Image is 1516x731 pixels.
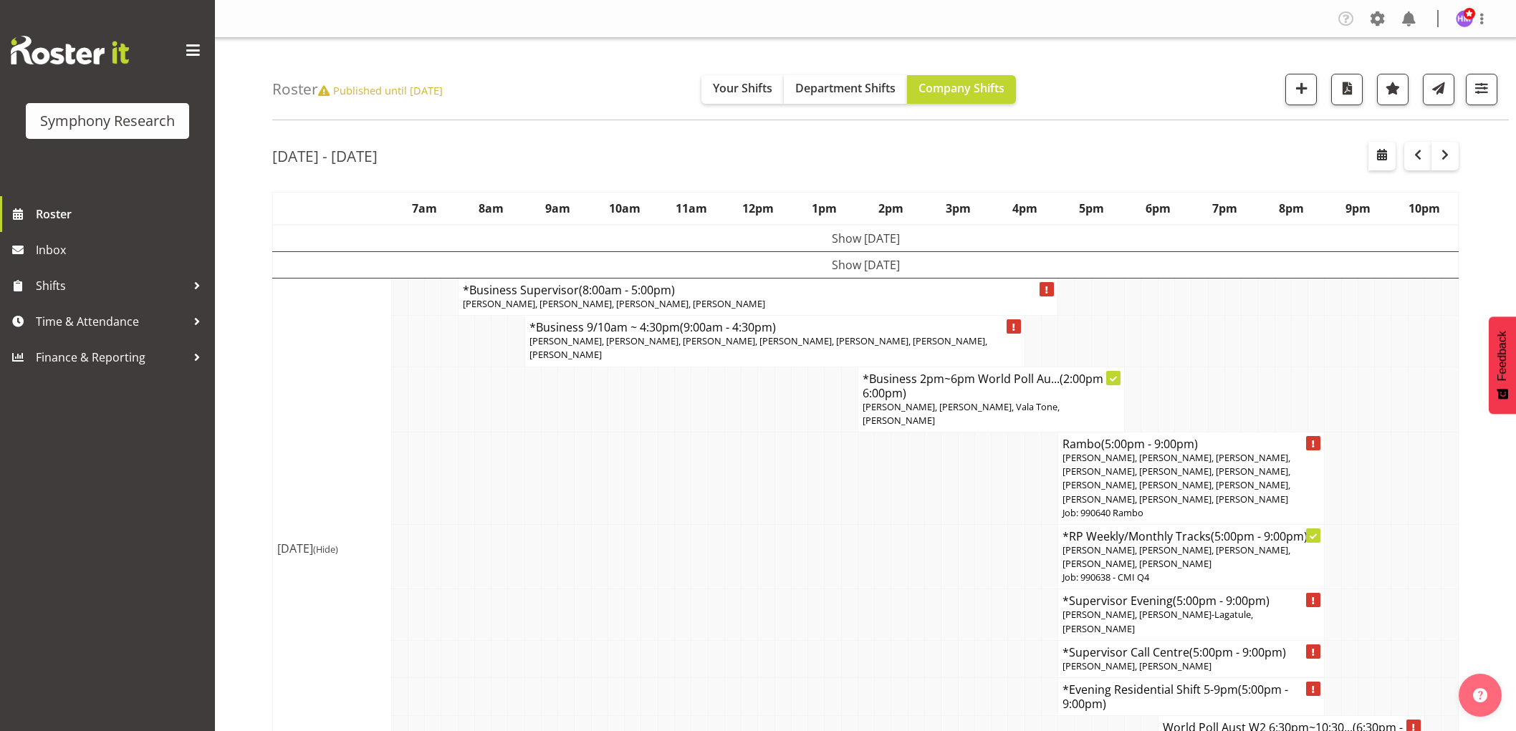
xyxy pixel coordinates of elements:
[1258,193,1325,226] th: 8pm
[1062,437,1320,451] h4: Rambo
[1466,74,1497,105] button: Filter Shifts
[1423,74,1454,105] button: Send a list of all shifts for the selected filtered period to all rostered employees.
[1062,571,1320,584] p: Job: 990638 - CMI Q4
[1173,593,1270,609] span: (5:00pm - 9:00pm)
[1377,74,1409,105] button: Highlight an important date within the roster.
[591,193,658,226] th: 10am
[1062,608,1253,634] span: [PERSON_NAME], [PERSON_NAME]-Lagatule, [PERSON_NAME]
[458,193,524,226] th: 8am
[36,239,208,261] span: Inbox
[1473,688,1487,702] img: help-xxl-2.png
[918,80,1004,96] span: Company Shifts
[858,193,924,226] th: 2pm
[463,297,765,310] span: [PERSON_NAME], [PERSON_NAME], [PERSON_NAME], [PERSON_NAME]
[1062,506,1320,520] p: Job: 990640 Rambo
[724,193,791,226] th: 12pm
[1062,543,1290,570] span: [PERSON_NAME], [PERSON_NAME], [PERSON_NAME], [PERSON_NAME], [PERSON_NAME]
[36,275,186,296] span: Shifts
[1062,594,1320,608] h4: *Supervisor Evening
[791,193,858,226] th: 1pm
[863,371,1110,401] span: (2:00pm - 6:00pm)
[1062,682,1288,712] span: (5:00pm - 9:00pm)
[529,320,1020,334] h4: *Business 9/10am ~ 4:30pm
[1211,528,1308,544] span: (5:00pm - 9:00pm)
[1391,193,1459,226] th: 10pm
[863,400,1060,427] span: [PERSON_NAME], [PERSON_NAME], Vala Tone, [PERSON_NAME]
[713,80,772,96] span: Your Shifts
[579,282,675,298] span: (8:00am - 5:00pm)
[1496,331,1509,381] span: Feedback
[318,83,443,97] span: Published until [DATE]
[391,193,458,226] th: 7am
[925,193,992,226] th: 3pm
[1062,659,1212,672] span: [PERSON_NAME], [PERSON_NAME]
[1456,10,1473,27] img: hitesh-makan1261.jpg
[680,319,776,335] span: (9:00am - 4:30pm)
[273,225,1459,252] td: Show [DATE]
[272,81,443,97] h4: Roster
[1062,682,1320,711] h4: *Evening Residential Shift 5-9pm
[658,193,724,226] th: 11am
[1489,316,1516,414] button: Feedback - Show survey
[273,252,1459,279] td: Show [DATE]
[1062,529,1320,543] h4: *RP Weekly/Monthly Tracks
[1325,193,1391,226] th: 9pm
[1368,142,1396,170] button: Select a specific date within the roster.
[272,147,378,165] h2: [DATE] - [DATE]
[701,75,784,104] button: Your Shifts
[1189,644,1286,660] span: (5:00pm - 9:00pm)
[313,543,338,556] span: (Hide)
[40,110,175,132] div: Symphony Research
[1285,74,1317,105] button: Add a new shift
[863,372,1120,400] h4: *Business 2pm~6pm World Poll Au...
[907,75,1016,104] button: Company Shifts
[992,193,1058,226] th: 4pm
[1191,193,1258,226] th: 7pm
[36,311,186,332] span: Time & Attendance
[1062,451,1290,505] span: [PERSON_NAME], [PERSON_NAME], [PERSON_NAME], [PERSON_NAME], [PERSON_NAME], [PERSON_NAME], [PERSON...
[1101,436,1198,452] span: (5:00pm - 9:00pm)
[795,80,896,96] span: Department Shifts
[36,203,208,225] span: Roster
[1058,193,1125,226] th: 5pm
[1125,193,1191,226] th: 6pm
[36,347,186,368] span: Finance & Reporting
[524,193,591,226] th: 9am
[784,75,907,104] button: Department Shifts
[11,36,129,64] img: Rosterit website logo
[463,283,1054,297] h4: *Business Supervisor
[1062,645,1320,659] h4: *Supervisor Call Centre
[1331,74,1363,105] button: Download a PDF of the roster according to the set date range.
[529,334,987,361] span: [PERSON_NAME], [PERSON_NAME], [PERSON_NAME], [PERSON_NAME], [PERSON_NAME], [PERSON_NAME], [PERSON...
